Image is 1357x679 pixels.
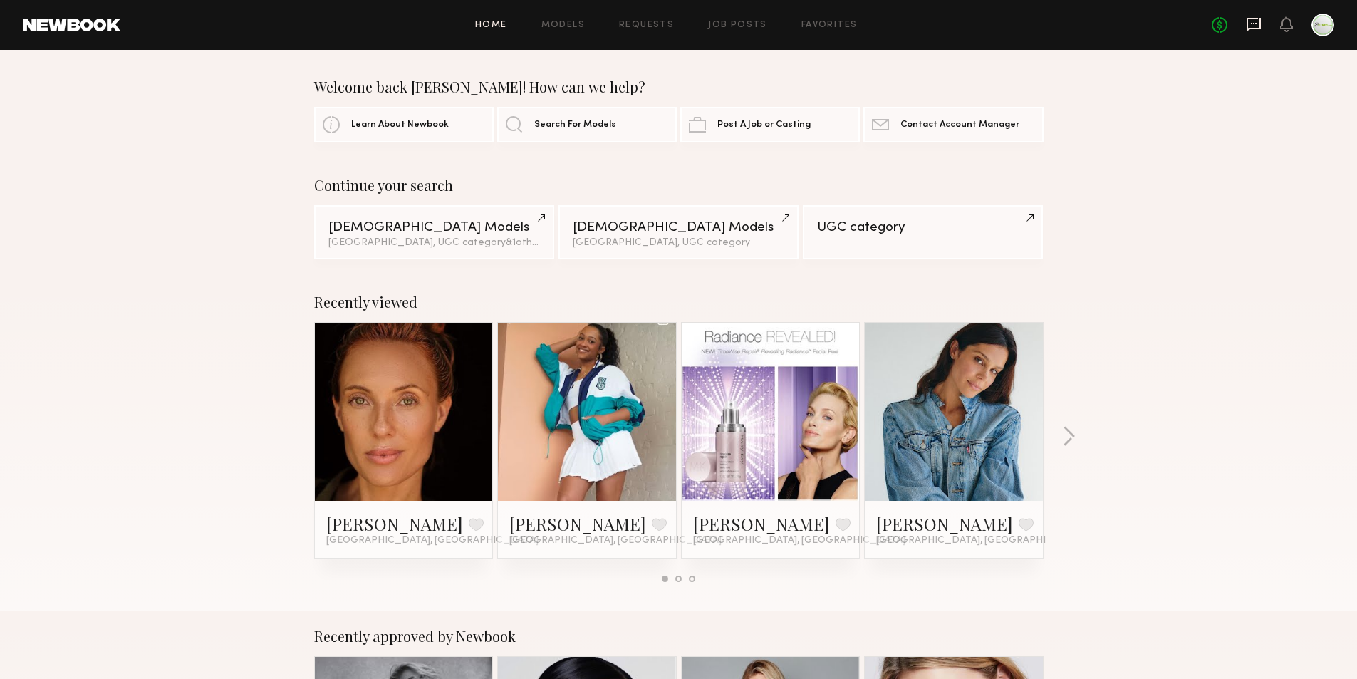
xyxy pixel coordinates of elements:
div: [GEOGRAPHIC_DATA], UGC category [328,238,540,248]
a: UGC category [803,205,1043,259]
a: Home [475,21,507,30]
span: Search For Models [534,120,616,130]
a: Post A Job or Casting [680,107,860,142]
div: Recently viewed [314,294,1044,311]
a: Job Posts [708,21,767,30]
span: Contact Account Manager [900,120,1019,130]
span: [GEOGRAPHIC_DATA], [GEOGRAPHIC_DATA] [326,535,539,546]
a: Contact Account Manager [863,107,1043,142]
a: [DEMOGRAPHIC_DATA] Models[GEOGRAPHIC_DATA], UGC category [558,205,799,259]
a: Learn About Newbook [314,107,494,142]
span: Learn About Newbook [351,120,449,130]
a: [PERSON_NAME] [876,512,1013,535]
a: Requests [619,21,674,30]
div: [GEOGRAPHIC_DATA], UGC category [573,238,784,248]
a: [PERSON_NAME] [326,512,463,535]
span: [GEOGRAPHIC_DATA], [GEOGRAPHIC_DATA] [693,535,905,546]
a: Models [541,21,585,30]
a: [PERSON_NAME] [693,512,830,535]
span: Post A Job or Casting [717,120,811,130]
div: Continue your search [314,177,1044,194]
span: & 1 other filter [506,238,567,247]
div: Recently approved by Newbook [314,628,1044,645]
div: [DEMOGRAPHIC_DATA] Models [328,221,540,234]
div: UGC category [817,221,1029,234]
a: [DEMOGRAPHIC_DATA] Models[GEOGRAPHIC_DATA], UGC category&1other filter [314,205,554,259]
div: [DEMOGRAPHIC_DATA] Models [573,221,784,234]
div: Welcome back [PERSON_NAME]! How can we help? [314,78,1044,95]
span: [GEOGRAPHIC_DATA], [GEOGRAPHIC_DATA] [509,535,722,546]
a: [PERSON_NAME] [509,512,646,535]
a: Favorites [801,21,858,30]
span: [GEOGRAPHIC_DATA], [GEOGRAPHIC_DATA] [876,535,1088,546]
a: Search For Models [497,107,677,142]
